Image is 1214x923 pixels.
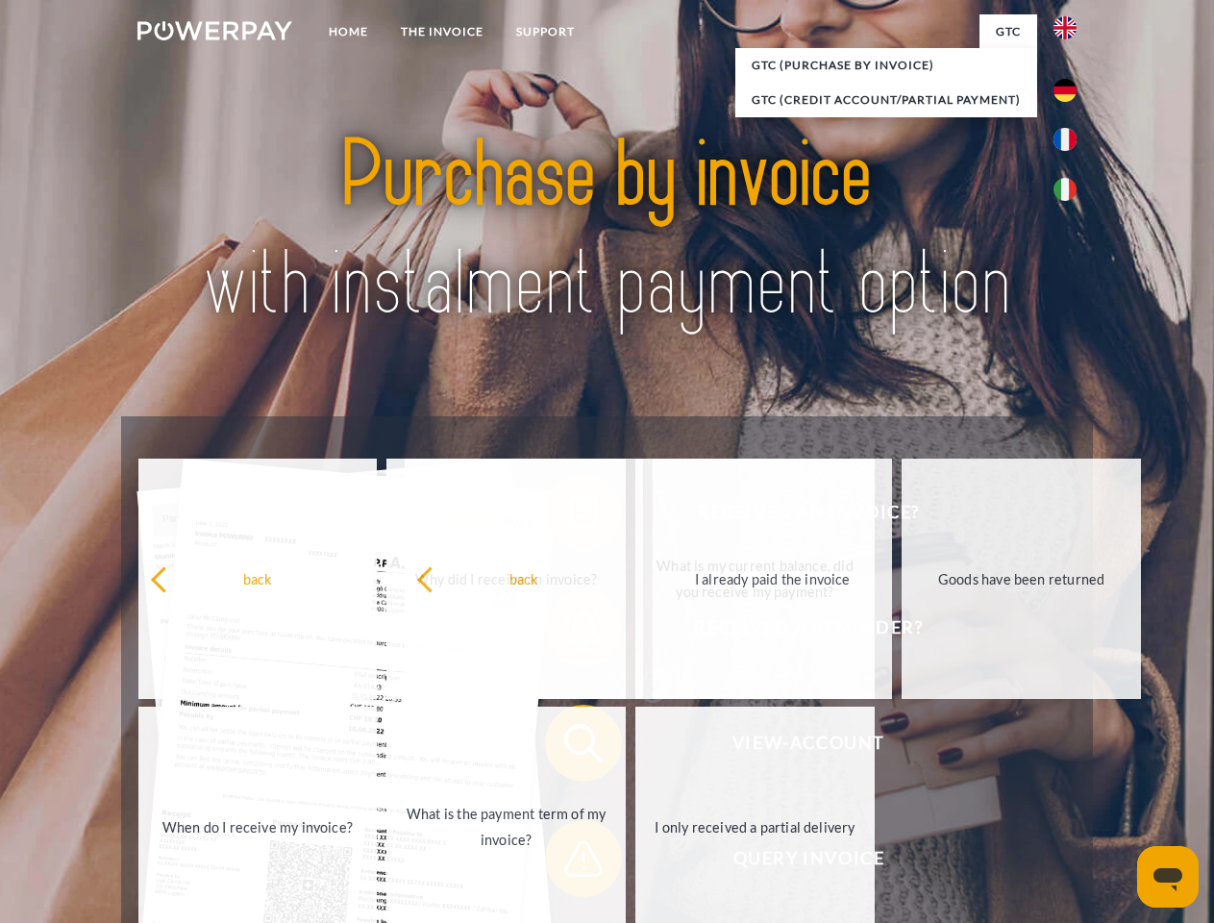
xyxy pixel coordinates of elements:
a: Support [500,14,591,49]
a: GTC (Credit account/partial payment) [735,83,1037,117]
div: back [150,565,366,591]
div: Goods have been returned [913,565,1129,591]
div: When do I receive my invoice? [150,813,366,839]
a: GTC [979,14,1037,49]
img: de [1053,79,1077,102]
a: THE INVOICE [384,14,500,49]
div: I only received a partial delivery [647,813,863,839]
div: back [416,565,632,591]
iframe: Button to launch messaging window [1137,846,1199,908]
a: GTC (Purchase by invoice) [735,48,1037,83]
div: I already paid the invoice [664,565,880,591]
img: it [1053,178,1077,201]
a: Home [312,14,384,49]
img: logo-powerpay-white.svg [137,21,292,40]
img: en [1053,16,1077,39]
img: fr [1053,128,1077,151]
img: title-powerpay_en.svg [184,92,1030,368]
div: What is the payment term of my invoice? [398,801,614,853]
